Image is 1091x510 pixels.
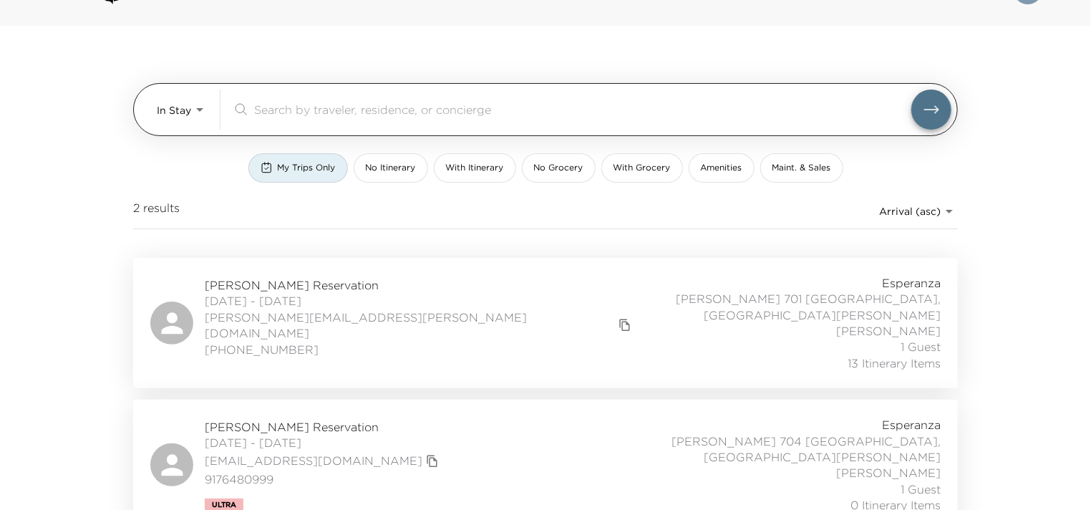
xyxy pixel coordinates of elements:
[601,153,683,183] button: With Grocery
[446,162,504,174] span: With Itinerary
[434,153,516,183] button: With Itinerary
[278,162,336,174] span: My Trips Only
[882,275,941,291] span: Esperanza
[848,355,941,371] span: 13 Itinerary Items
[614,162,671,174] span: With Grocery
[205,277,635,293] span: [PERSON_NAME] Reservation
[157,104,191,117] span: In Stay
[836,323,941,339] span: [PERSON_NAME]
[212,501,236,509] span: Ultra
[248,153,348,183] button: My Trips Only
[205,453,422,468] a: [EMAIL_ADDRESS][DOMAIN_NAME]
[836,465,941,481] span: [PERSON_NAME]
[760,153,843,183] button: Maint. & Sales
[615,315,635,335] button: copy primary member email
[205,471,442,487] span: 9176480999
[701,162,742,174] span: Amenities
[205,293,635,309] span: [DATE] - [DATE]
[254,101,911,117] input: Search by traveler, residence, or concierge
[205,342,635,357] span: [PHONE_NUMBER]
[133,200,180,223] span: 2 results
[772,162,831,174] span: Maint. & Sales
[522,153,596,183] button: No Grocery
[366,162,416,174] span: No Itinerary
[882,417,941,433] span: Esperanza
[133,258,958,388] a: [PERSON_NAME] Reservation[DATE] - [DATE][PERSON_NAME][EMAIL_ADDRESS][PERSON_NAME][DOMAIN_NAME]cop...
[624,433,941,466] span: [PERSON_NAME] 704 [GEOGRAPHIC_DATA], [GEOGRAPHIC_DATA][PERSON_NAME]
[205,435,442,451] span: [DATE] - [DATE]
[534,162,583,174] span: No Grocery
[205,309,615,342] a: [PERSON_NAME][EMAIL_ADDRESS][PERSON_NAME][DOMAIN_NAME]
[901,481,941,497] span: 1 Guest
[635,291,941,323] span: [PERSON_NAME] 701 [GEOGRAPHIC_DATA], [GEOGRAPHIC_DATA][PERSON_NAME]
[205,419,442,435] span: [PERSON_NAME] Reservation
[901,339,941,355] span: 1 Guest
[689,153,755,183] button: Amenities
[422,451,442,471] button: copy primary member email
[354,153,428,183] button: No Itinerary
[879,205,941,218] span: Arrival (asc)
